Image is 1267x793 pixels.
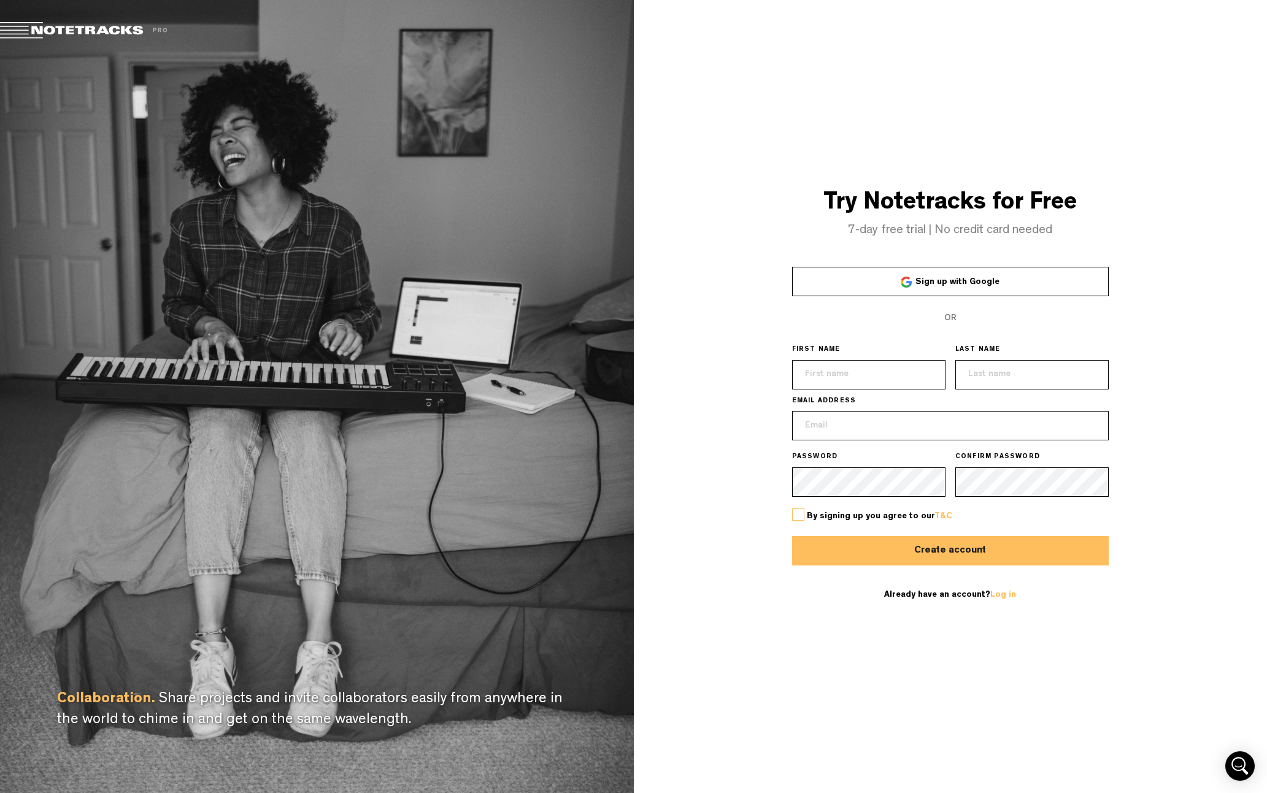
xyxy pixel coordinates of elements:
[944,314,957,323] span: OR
[792,360,945,389] input: First name
[934,512,952,521] a: T&C
[807,512,952,521] span: By signing up you agree to our
[792,397,857,407] span: EMAIL ADDRESS
[955,345,1001,355] span: LAST NAME
[792,453,838,462] span: PASSWORD
[57,692,155,707] span: Collaboration.
[990,591,1016,599] a: Log in
[915,278,999,286] span: Sign up with Google
[955,360,1109,389] input: Last name
[792,411,1109,440] input: Email
[955,453,1040,462] span: CONFIRM PASSWORD
[1225,751,1255,781] div: Open Intercom Messenger
[792,536,1109,565] button: Create account
[57,692,563,728] span: Share projects and invite collaborators easily from anywhere in the world to chime in and get on ...
[792,345,841,355] span: FIRST NAME
[884,591,1016,599] span: Already have an account?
